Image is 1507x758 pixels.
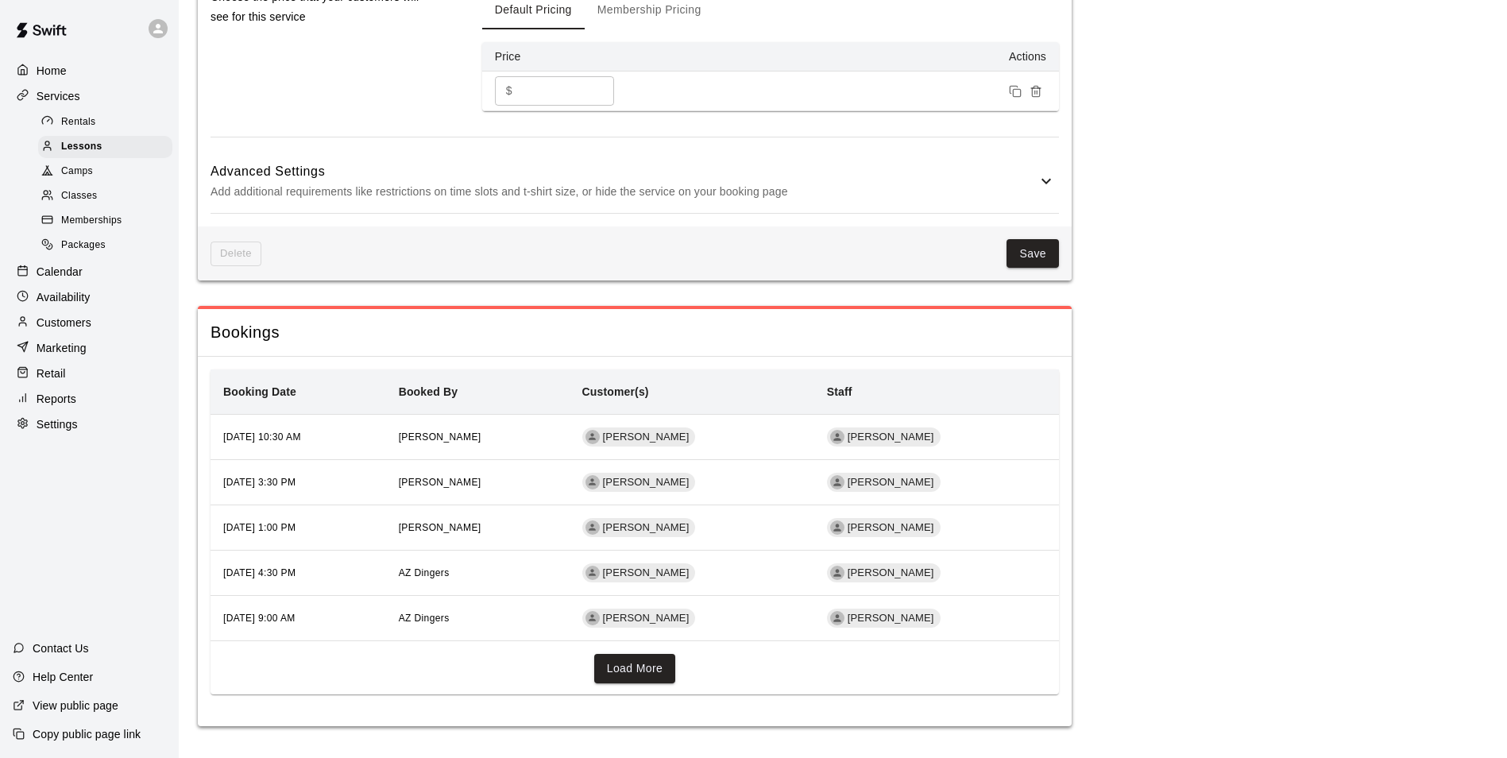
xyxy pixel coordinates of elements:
[38,184,179,209] a: Classes
[582,427,696,447] div: [PERSON_NAME]
[223,522,296,533] span: [DATE] 1:00 PM
[223,477,296,488] span: [DATE] 3:30 PM
[211,150,1059,213] div: Advanced SettingsAdd additional requirements like restrictions on time slots and t-shirt size, or...
[61,188,97,204] span: Classes
[594,654,676,683] button: Load More
[13,336,166,360] a: Marketing
[37,315,91,331] p: Customers
[1026,81,1046,102] button: Remove price
[33,726,141,742] p: Copy public page link
[582,473,696,492] div: [PERSON_NAME]
[582,563,696,582] div: [PERSON_NAME]
[841,475,941,490] span: [PERSON_NAME]
[38,111,172,133] div: Rentals
[38,210,172,232] div: Memberships
[830,430,844,444] div: Andrew Haley
[38,136,172,158] div: Lessons
[641,42,1059,72] th: Actions
[223,431,301,443] span: [DATE] 10:30 AM
[597,611,696,626] span: [PERSON_NAME]
[827,609,941,628] div: [PERSON_NAME]
[13,387,166,411] a: Reports
[38,160,179,184] a: Camps
[13,311,166,335] a: Customers
[841,520,941,536] span: [PERSON_NAME]
[597,475,696,490] span: [PERSON_NAME]
[830,611,844,625] div: Andrew Haley
[37,391,76,407] p: Reports
[13,285,166,309] a: Availability
[582,385,649,398] b: Customer(s)
[585,566,600,580] div: Adam Rosenberg
[830,520,844,535] div: Andrew Haley
[506,83,512,99] p: $
[399,613,450,624] span: AZ Dingers
[211,182,1037,202] p: Add additional requirements like restrictions on time slots and t-shirt size, or hide the service...
[61,164,93,180] span: Camps
[1005,81,1026,102] button: Duplicate price
[13,362,166,385] a: Retail
[827,518,941,537] div: [PERSON_NAME]
[37,365,66,381] p: Retail
[399,477,481,488] span: [PERSON_NAME]
[13,412,166,436] a: Settings
[37,88,80,104] p: Services
[37,289,91,305] p: Availability
[830,475,844,489] div: Andrew Haley
[61,114,96,130] span: Rentals
[582,609,696,628] div: [PERSON_NAME]
[38,209,179,234] a: Memberships
[13,84,166,108] a: Services
[61,238,106,253] span: Packages
[223,385,296,398] b: Booking Date
[585,430,600,444] div: Mason Minton
[61,139,102,155] span: Lessons
[841,430,941,445] span: [PERSON_NAME]
[597,430,696,445] span: [PERSON_NAME]
[38,160,172,183] div: Camps
[211,322,1059,343] span: Bookings
[399,567,450,578] span: AZ Dingers
[37,63,67,79] p: Home
[399,385,458,398] b: Booked By
[211,242,261,266] span: This lesson can't be deleted because its tied to: credits,
[585,611,600,625] div: Adam Rosenberg
[38,185,172,207] div: Classes
[482,42,641,72] th: Price
[37,264,83,280] p: Calendar
[827,427,941,447] div: [PERSON_NAME]
[1007,239,1059,269] button: Save
[582,518,696,537] div: [PERSON_NAME]
[223,613,296,624] span: [DATE] 9:00 AM
[13,59,166,83] a: Home
[37,340,87,356] p: Marketing
[585,520,600,535] div: DeAnthony Johnson
[827,473,941,492] div: [PERSON_NAME]
[841,566,941,581] span: [PERSON_NAME]
[399,522,481,533] span: [PERSON_NAME]
[841,611,941,626] span: [PERSON_NAME]
[38,234,172,257] div: Packages
[33,698,118,714] p: View public page
[597,520,696,536] span: [PERSON_NAME]
[223,567,296,578] span: [DATE] 4:30 PM
[61,213,122,229] span: Memberships
[827,563,941,582] div: [PERSON_NAME]
[37,416,78,432] p: Settings
[211,161,1037,182] h6: Advanced Settings
[38,234,179,258] a: Packages
[830,566,844,580] div: Andrew Haley
[827,385,852,398] b: Staff
[33,640,89,656] p: Contact Us
[13,260,166,284] a: Calendar
[399,431,481,443] span: [PERSON_NAME]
